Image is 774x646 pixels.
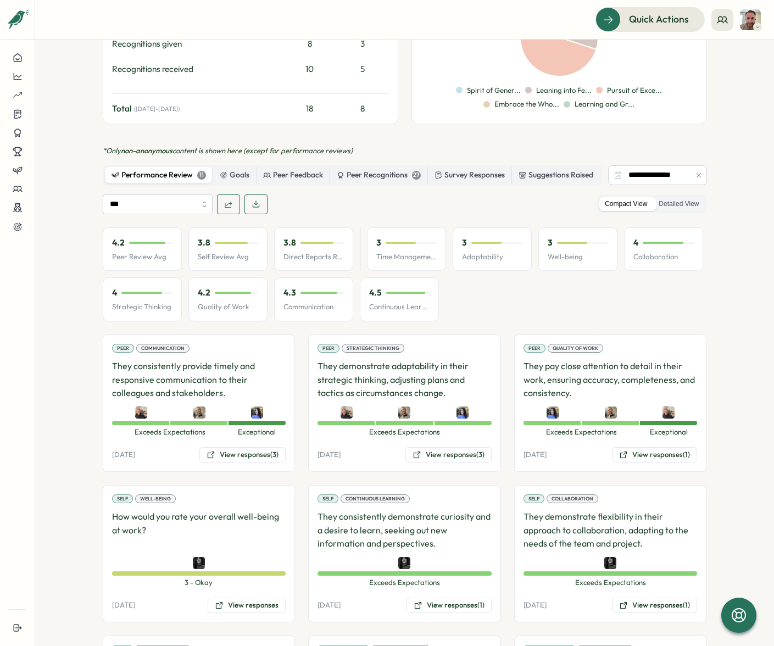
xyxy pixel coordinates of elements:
[318,450,341,460] p: [DATE]
[524,359,698,400] p: They pay close attention to detail in their work, ensuring accuracy, completeness, and consistency.
[607,86,662,96] p: Pursuit of Exce...
[318,578,492,588] span: Exceeds Expectations
[524,578,698,588] span: Exceeds Expectations
[398,557,410,569] img: Vic de Aranzeta
[112,344,134,353] div: Peer
[283,237,296,249] p: 3.8
[198,302,258,312] p: Quality of Work
[604,557,616,569] img: Vic de Aranzeta
[197,171,206,180] div: 11
[548,237,553,249] p: 3
[288,103,332,115] div: 18
[112,103,132,115] span: Total
[548,344,603,353] div: Quality of Work
[524,344,545,353] div: Peer
[112,510,286,550] p: How would you rate your overall well-being at work?
[524,510,698,550] p: They demonstrate flexibility in their approach to collaboration, adapting to the needs of the tea...
[524,494,544,503] div: Self
[283,252,344,262] p: Direct Reports Review Avg
[112,169,206,181] div: Performance Review
[251,406,263,419] img: Emily Edwards
[575,99,634,109] p: Learning and Gr...
[629,12,689,26] span: Quick Actions
[112,578,286,588] span: 3 - Okay
[467,86,521,96] p: Spirit of Gener...
[398,406,410,419] img: Noel Price
[288,63,332,75] div: 10
[112,252,172,262] p: Peer Review Avg
[193,406,205,419] img: Noel Price
[341,494,410,503] div: Continuous Learning
[198,252,258,262] p: Self Review Avg
[548,252,608,262] p: Well-being
[112,237,125,249] p: 4.2
[612,447,697,463] button: View responses(1)
[318,344,339,353] div: Peer
[318,600,341,610] p: [DATE]
[112,38,283,50] div: Recognitions given
[456,406,469,419] img: Emily Edwards
[112,600,135,610] p: [DATE]
[369,302,430,312] p: Continuous Learning
[318,427,492,437] span: Exceeds Expectations
[198,237,210,249] p: 3.8
[229,427,286,437] span: Exceptional
[318,510,492,550] p: They consistently demonstrate curiosity and a desire to learn, seeking out new information and pe...
[412,171,421,180] div: 27
[662,406,675,419] img: Mark Buckner
[376,252,437,262] p: Time Management
[112,494,133,503] div: Self
[199,447,286,463] button: View responses(3)
[519,169,593,181] div: Suggestions Raised
[135,406,147,419] img: Mark Buckner
[193,557,205,569] img: Vic de Aranzeta
[134,105,180,113] span: ( [DATE] - [DATE] )
[524,600,547,610] p: [DATE]
[605,406,617,419] img: Noel Price
[547,406,559,419] img: Emily Edwards
[337,169,421,181] div: Peer Recognitions
[121,146,172,155] span: non-anonymous
[633,237,638,249] p: 4
[524,450,547,460] p: [DATE]
[653,197,704,211] label: Detailed View
[376,237,381,249] p: 3
[112,450,135,460] p: [DATE]
[462,252,522,262] p: Adaptability
[612,598,697,613] button: View responses(1)
[547,494,598,503] div: Collaboration
[341,406,353,419] img: Mark Buckner
[405,447,492,463] button: View responses(3)
[112,287,117,299] p: 4
[536,86,592,96] p: Leaning into Fe...
[494,99,559,109] p: Embrace the Who...
[318,494,338,503] div: Self
[220,169,249,181] div: Goals
[336,63,389,75] div: 5
[198,287,210,299] p: 4.2
[740,9,761,30] img: Jesse James
[288,38,332,50] div: 8
[435,169,505,181] div: Survey Responses
[342,344,404,353] div: Strategic Thinking
[135,494,176,503] div: Well-being
[336,38,389,50] div: 3
[640,427,697,437] span: Exceptional
[112,63,283,75] div: Recognitions received
[103,146,707,156] p: *Only content is shown here (except for performance reviews)
[283,287,296,299] p: 4.3
[595,7,705,31] button: Quick Actions
[136,344,190,353] div: Communication
[112,359,286,400] p: They consistently provide timely and responsive communication to their colleagues and stakeholders.
[112,427,229,437] span: Exceeds Expectations
[208,598,286,613] button: View responses
[462,237,467,249] p: 3
[318,359,492,400] p: They demonstrate adaptability in their strategic thinking, adjusting plans and tactics as circums...
[369,287,382,299] p: 4.5
[283,302,344,312] p: Communication
[112,302,172,312] p: Strategic Thinking
[407,598,492,613] button: View responses(1)
[524,427,640,437] span: Exceeds Expectations
[599,197,653,211] label: Compact View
